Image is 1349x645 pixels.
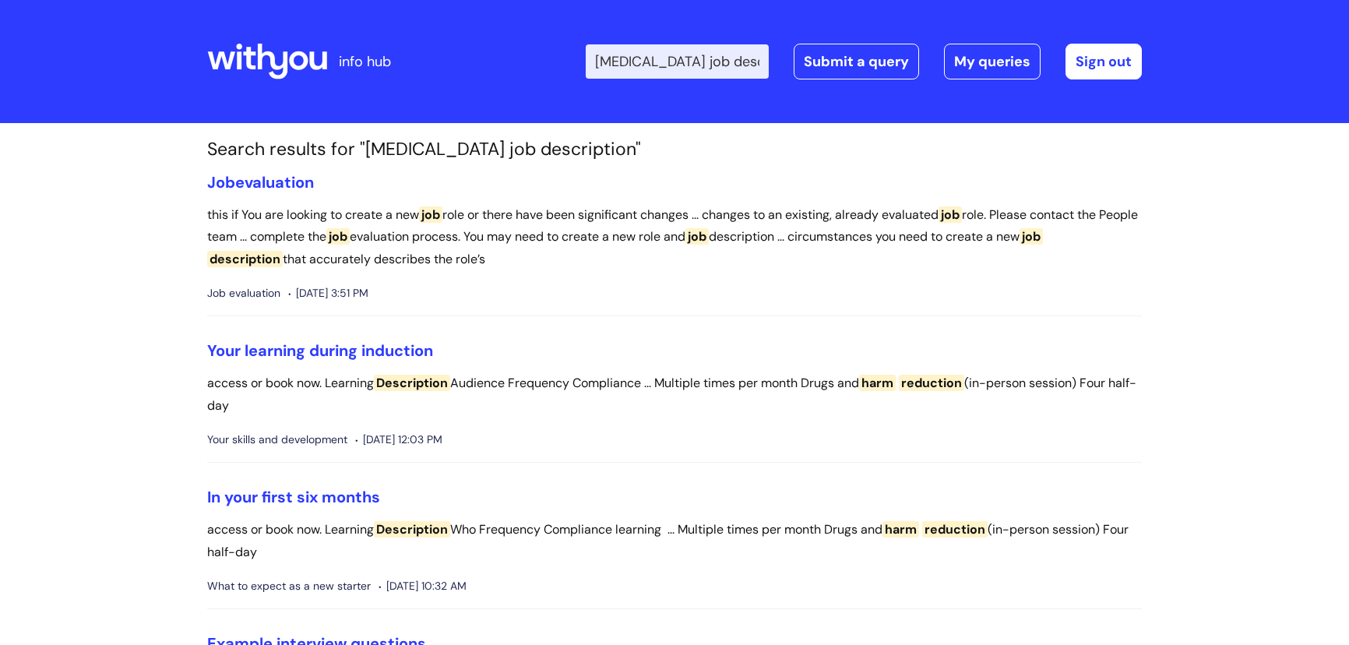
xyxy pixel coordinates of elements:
a: Your learning during induction [207,340,433,361]
span: Description [374,375,450,391]
input: Search [586,44,769,79]
h1: Search results for "[MEDICAL_DATA] job description" [207,139,1142,160]
a: In your first six months [207,487,380,507]
p: info hub [339,49,391,74]
span: job [326,228,350,245]
p: this if You are looking to create a new role or there have been significant changes ... changes t... [207,204,1142,271]
span: reduction [899,375,964,391]
span: job [685,228,709,245]
span: reduction [922,521,988,537]
span: harm [859,375,896,391]
a: Sign out [1065,44,1142,79]
span: [DATE] 10:32 AM [379,576,467,596]
span: Your skills and development [207,430,347,449]
span: job [939,206,962,223]
span: Job evaluation [207,284,280,303]
span: description [207,251,283,267]
p: access or book now. Learning Who Frequency Compliance learning ... Multiple times per month Drugs... [207,519,1142,564]
span: Description [374,521,450,537]
p: access or book now. Learning Audience Frequency Compliance ... Multiple times per month Drugs and... [207,372,1142,418]
a: Submit a query [794,44,919,79]
span: [DATE] 3:51 PM [288,284,368,303]
a: My queries [944,44,1041,79]
span: harm [882,521,919,537]
div: | - [586,44,1142,79]
span: Job [207,172,235,192]
span: job [1020,228,1043,245]
a: Jobevaluation [207,172,314,192]
span: [DATE] 12:03 PM [355,430,442,449]
span: What to expect as a new starter [207,576,371,596]
span: job [419,206,442,223]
